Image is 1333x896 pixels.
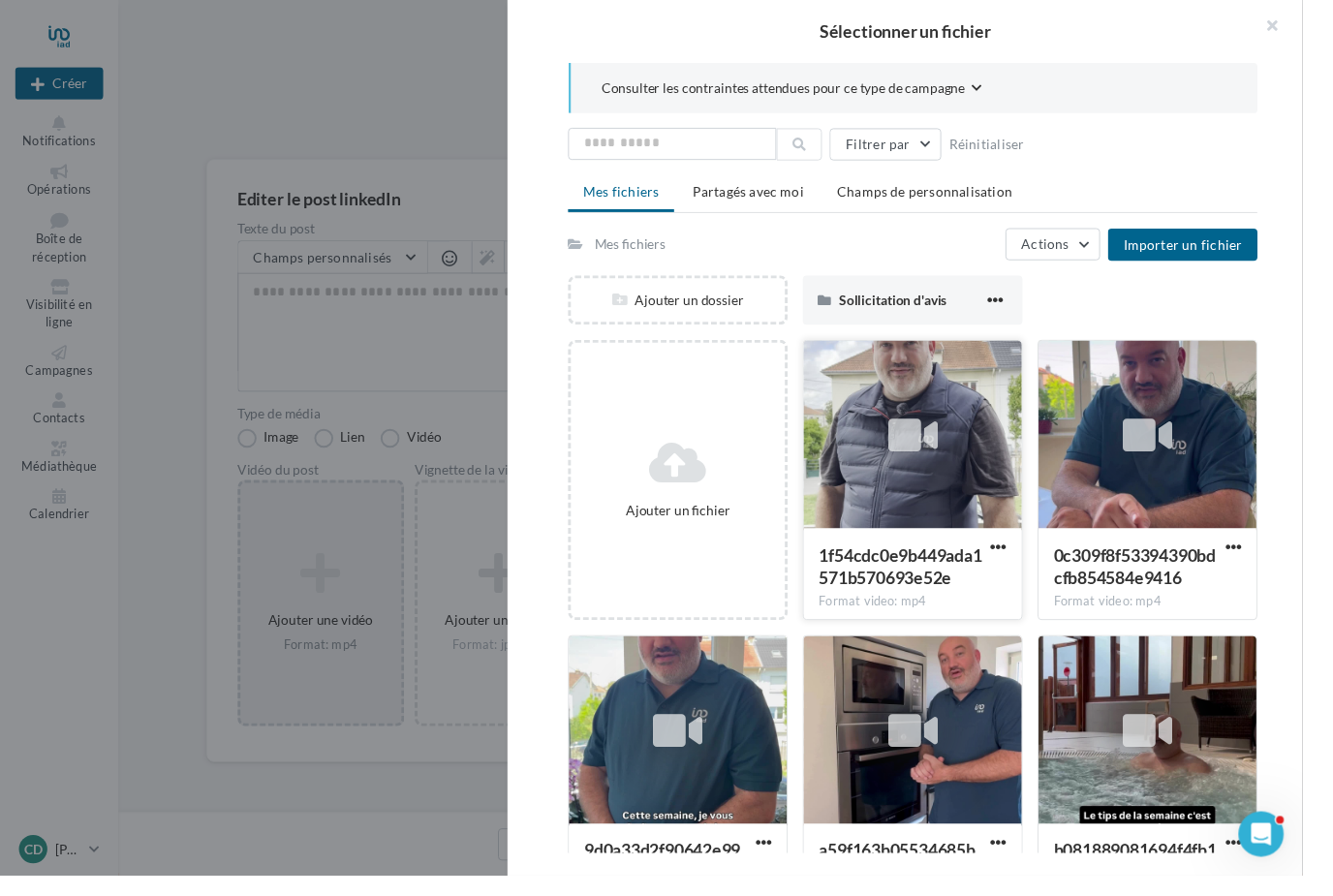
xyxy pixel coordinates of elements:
[838,607,1030,625] div: Format video: mp4
[849,131,963,164] button: Filtrer par
[597,188,674,204] span: Mes fichiers
[550,23,1302,41] h2: Sélectionner un fichier
[708,188,822,204] span: Partagés avec moi
[615,79,1005,104] button: Consulter les contraintes attendues pour ce type de campagne
[1078,557,1244,602] span: 0c309f8f53394390bdcfb854584e9416
[1045,241,1094,258] span: Actions
[856,188,1036,204] span: Champs de personnalisation
[838,557,1005,602] span: 1f54cdc0e9b449ada1571b570693e52e
[1029,233,1126,266] button: Actions
[615,80,987,100] span: Consulter les contraintes attendues pour ce type de campagne
[1267,830,1314,877] iframe: Intercom live chat
[1133,233,1286,266] button: Importer un fichier
[592,512,795,532] div: Ajouter un fichier
[584,297,803,317] div: Ajouter un dossier
[1149,241,1271,258] span: Importer un fichier
[1078,607,1270,625] div: Format video: mp4
[858,298,969,315] span: Sollicitation d'avis
[608,240,681,260] div: Mes fichiers
[963,136,1056,159] button: Réinitialiser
